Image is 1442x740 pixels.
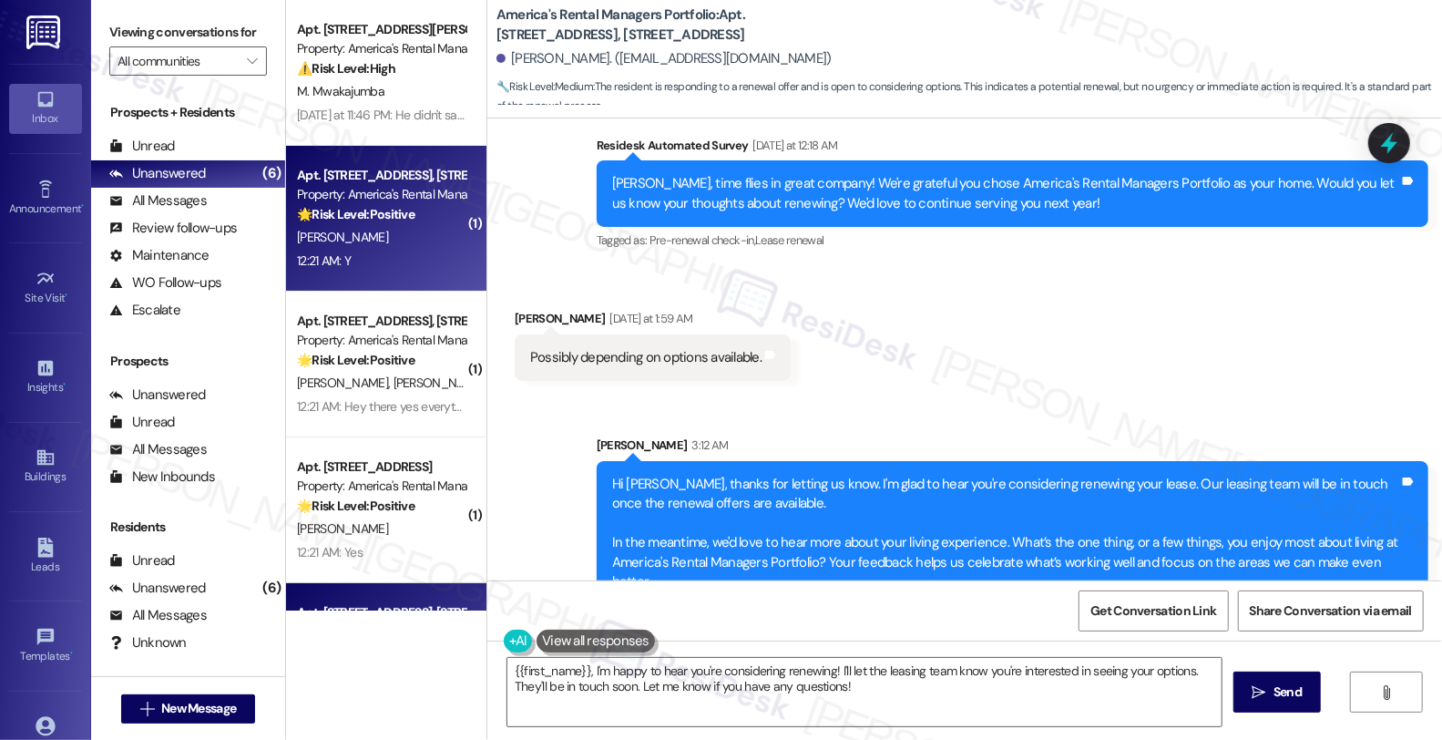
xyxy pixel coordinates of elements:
button: Get Conversation Link [1079,591,1228,632]
div: Maintenance [109,246,210,265]
div: Review follow-ups [109,219,237,238]
i:  [247,54,257,68]
span: Send [1273,683,1302,702]
div: Property: America's Rental Managers Portfolio [297,331,465,350]
a: Buildings [9,442,82,491]
div: Possibly depending on options available. [530,348,762,367]
div: [PERSON_NAME], time flies in great company! We're grateful you chose America's Rental Managers Po... [612,174,1399,213]
div: Prospects + Residents [91,103,285,122]
span: • [66,289,68,302]
div: Unread [109,413,175,432]
span: [PERSON_NAME] [297,375,394,391]
span: • [70,647,73,660]
img: ResiDesk Logo [26,15,64,49]
span: [PERSON_NAME] [297,229,388,245]
div: [DATE] at 12:18 AM [749,136,838,155]
strong: ⚠️ Risk Level: High [297,60,395,77]
label: Viewing conversations for [109,18,267,46]
div: [DATE] at 11:46 PM: He didn't say if he was coming. He just said, something needs to be changed. ... [297,107,949,123]
div: Tagged as: [597,227,1428,253]
button: Share Conversation via email [1238,591,1424,632]
i:  [1379,685,1393,700]
div: Escalate [109,301,180,320]
div: 12:21 AM: Yes [297,544,363,560]
span: • [63,378,66,391]
span: Lease renewal [755,232,824,248]
span: : The resident is responding to a renewal offer and is open to considering options. This indicate... [496,77,1442,117]
span: New Message [161,699,236,718]
div: Unknown [109,633,187,653]
div: 12:21 AM: Hey there yes everything has been completed! [297,398,593,415]
a: Leads [9,532,82,581]
div: [PERSON_NAME] [515,309,791,334]
span: M. Mwakajumba [297,83,384,99]
div: Prospects [91,352,285,371]
div: Residents [91,518,285,537]
div: All Messages [109,606,207,625]
div: Apt. [STREET_ADDRESS], [STREET_ADDRESS] [297,166,465,185]
span: Pre-renewal check-in , [649,232,755,248]
b: America's Rental Managers Portfolio: Apt. [STREET_ADDRESS], [STREET_ADDRESS] [496,5,861,45]
div: Hi [PERSON_NAME], thanks for letting us know. I'm glad to hear you're considering renewing your l... [612,475,1399,592]
div: Unanswered [109,385,206,405]
div: Apt. [STREET_ADDRESS], [STREET_ADDRESS] [297,603,465,622]
div: [DATE] at 1:59 AM [606,309,693,328]
div: Unanswered [109,579,206,598]
div: All Messages [109,191,207,211]
textarea: To enrich screen reader interactions, please activate Accessibility in Grammarly extension settings [507,658,1222,726]
div: All Messages [109,440,207,459]
div: Apt. [STREET_ADDRESS][PERSON_NAME], [STREET_ADDRESS][PERSON_NAME] [297,20,465,39]
strong: 🌟 Risk Level: Positive [297,498,414,514]
div: WO Follow-ups [109,273,221,293]
div: 12:21 AM: Y [297,252,351,269]
span: Share Conversation via email [1250,601,1412,621]
span: Get Conversation Link [1090,601,1216,621]
div: Unread [109,137,175,156]
div: Property: America's Rental Managers Portfolio [297,39,465,58]
div: (6) [258,574,285,602]
div: Residesk Automated Survey [597,136,1428,161]
div: (6) [258,159,285,188]
i:  [140,702,154,716]
div: [PERSON_NAME] [597,436,1428,461]
span: • [81,200,84,212]
strong: 🔧 Risk Level: Medium [496,79,593,94]
div: Unanswered [109,164,206,183]
span: [PERSON_NAME] [297,520,388,537]
div: [PERSON_NAME]. ([EMAIL_ADDRESS][DOMAIN_NAME]) [496,49,832,68]
i:  [1253,685,1266,700]
input: All communities [118,46,238,76]
div: New Inbounds [109,468,215,487]
a: Inbox [9,84,82,133]
div: Apt. [STREET_ADDRESS], [STREET_ADDRESS] [297,312,465,331]
div: Property: America's Rental Managers Portfolio [297,477,465,496]
a: Insights • [9,353,82,402]
button: Send [1233,672,1322,713]
div: Unread [109,551,175,570]
span: [PERSON_NAME] [394,375,485,391]
a: Site Visit • [9,263,82,313]
a: Templates • [9,622,82,671]
div: Apt. [STREET_ADDRESS] [297,457,465,477]
strong: 🌟 Risk Level: Positive [297,352,414,368]
div: Property: America's Rental Managers Portfolio [297,185,465,204]
strong: 🌟 Risk Level: Positive [297,206,414,222]
button: New Message [121,694,256,724]
div: 3:12 AM [687,436,728,455]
